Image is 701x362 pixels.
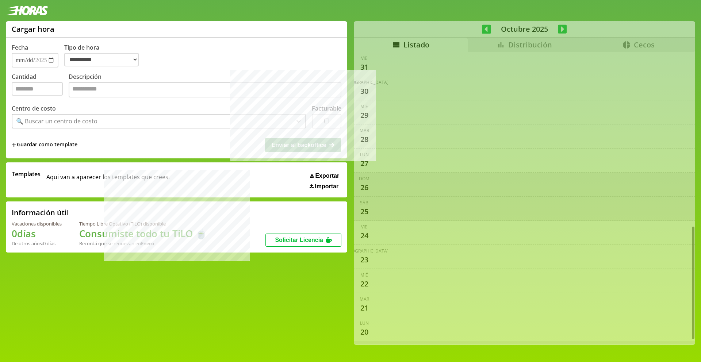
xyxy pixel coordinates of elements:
[12,24,54,34] h1: Cargar hora
[12,208,69,217] h2: Información útil
[64,43,145,68] label: Tipo de hora
[315,183,338,190] span: Importar
[64,53,139,66] select: Tipo de hora
[12,141,77,149] span: +Guardar como template
[265,234,341,247] button: Solicitar Licencia
[12,43,28,51] label: Fecha
[12,104,56,112] label: Centro de costo
[69,73,341,99] label: Descripción
[79,220,207,227] div: Tiempo Libre Optativo (TiLO) disponible
[12,82,63,96] input: Cantidad
[275,237,323,243] span: Solicitar Licencia
[308,172,341,180] button: Exportar
[312,104,341,112] label: Facturable
[12,73,69,99] label: Cantidad
[79,227,207,240] h1: Consumiste todo tu TiLO 🍵
[141,240,154,247] b: Enero
[315,173,339,179] span: Exportar
[12,220,62,227] div: Vacaciones disponibles
[6,6,48,15] img: logotipo
[12,141,16,149] span: +
[46,170,170,190] span: Aqui van a aparecer los templates que crees.
[12,227,62,240] h1: 0 días
[69,82,341,97] textarea: Descripción
[12,240,62,247] div: De otros años: 0 días
[12,170,41,178] span: Templates
[16,117,97,125] div: 🔍 Buscar un centro de costo
[79,240,207,247] div: Recordá que se renuevan en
